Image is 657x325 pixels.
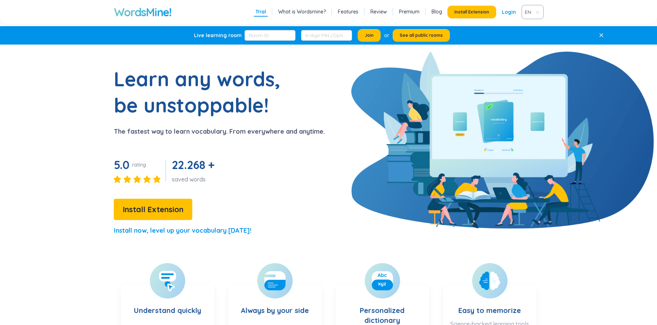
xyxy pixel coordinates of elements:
h3: Always by your side [241,291,309,320]
a: Features [338,8,358,15]
a: Blog [432,8,442,15]
button: See all public rooms [393,29,450,42]
a: Premium [399,8,420,15]
div: Live learning room [194,32,242,39]
input: Room ID [245,30,295,41]
span: 22.268 + [172,158,215,172]
a: Review [370,8,387,15]
a: What is Wordsmine? [278,8,326,15]
div: rating [132,161,146,168]
div: saved words [172,175,217,183]
button: Join [358,29,381,42]
h3: Understand quickly [134,291,201,320]
h1: Learn any words, be unstoppable! [114,66,291,118]
a: Login [502,6,516,18]
p: Install now, level up your vocabulary [DATE]! [114,226,251,236]
a: Trial [256,8,266,15]
button: Install Extension [447,6,496,18]
a: WordsMine! [114,5,171,19]
h3: Easy to memorize [458,291,521,317]
button: Install Extension [114,199,192,220]
div: or [384,31,389,39]
input: 6-digit PIN (Optional) [301,30,352,41]
p: The fastest way to learn vocabulary. From everywhere and anytime. [114,127,325,137]
span: 5.0 [114,158,129,172]
span: See all public rooms [400,33,443,38]
span: Join [365,33,374,38]
a: Install Extension [114,207,192,214]
span: Install Extension [123,203,183,216]
span: Install Extension [454,9,489,15]
span: VIE [525,7,538,17]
